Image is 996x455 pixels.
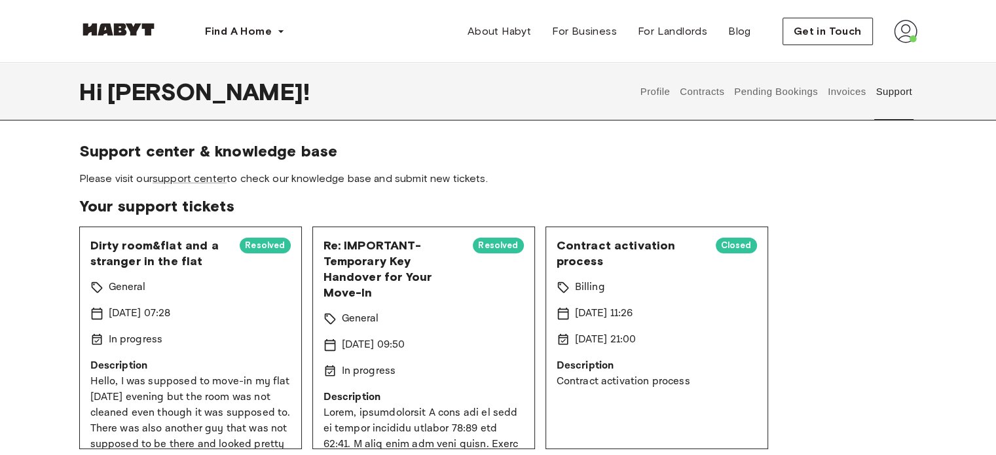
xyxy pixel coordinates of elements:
span: Hi [79,78,107,105]
span: Closed [716,239,757,252]
a: support center [153,172,227,185]
span: Blog [728,24,751,39]
p: General [109,280,146,295]
span: About Habyt [468,24,531,39]
p: Contract activation process [557,374,757,390]
p: [DATE] 21:00 [575,332,636,348]
button: Contracts [678,63,726,120]
span: Your support tickets [79,196,917,216]
a: Blog [718,18,762,45]
button: Profile [638,63,672,120]
button: Support [874,63,914,120]
p: General [342,311,379,327]
p: Description [323,390,524,405]
button: Pending Bookings [733,63,820,120]
span: Resolved [473,239,523,252]
span: Re: IMPORTANT-Temporary Key Handover for Your Move-In [323,238,463,300]
span: Support center & knowledge base [79,141,917,161]
span: Please visit our to check our knowledge base and submit new tickets. [79,172,917,186]
span: Contract activation process [557,238,705,269]
p: In progress [342,363,396,379]
span: For Business [552,24,617,39]
span: Dirty room&flat and a stranger in the flat [90,238,230,269]
span: For Landlords [638,24,707,39]
p: [DATE] 07:28 [109,306,171,321]
span: Get in Touch [794,24,862,39]
p: [DATE] 09:50 [342,337,405,353]
a: For Business [542,18,627,45]
p: Description [557,358,757,374]
button: Get in Touch [783,18,873,45]
a: About Habyt [457,18,542,45]
a: For Landlords [627,18,718,45]
img: Habyt [79,23,158,36]
p: Billing [575,280,605,295]
span: [PERSON_NAME] ! [107,78,310,105]
p: In progress [109,332,163,348]
button: Invoices [826,63,867,120]
p: Description [90,358,291,374]
span: Find A Home [205,24,272,39]
p: [DATE] 11:26 [575,306,633,321]
div: user profile tabs [635,63,917,120]
span: Resolved [240,239,290,252]
button: Find A Home [194,18,295,45]
img: avatar [894,20,917,43]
